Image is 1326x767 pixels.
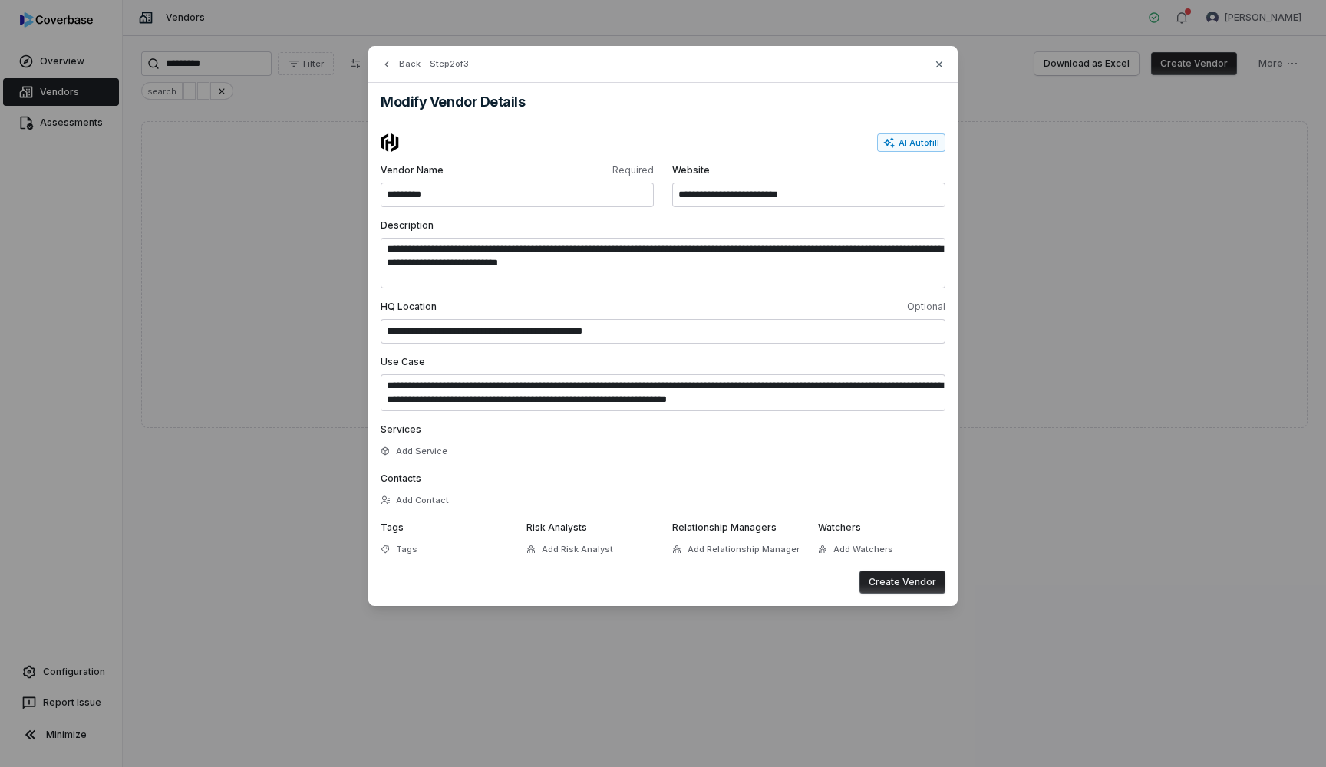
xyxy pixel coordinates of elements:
[859,571,945,594] button: Create Vendor
[381,522,404,533] span: Tags
[520,164,654,176] span: Required
[381,301,660,313] span: HQ Location
[381,472,421,484] span: Contacts
[381,95,945,109] h2: Modify Vendor Details
[376,486,454,514] button: Add Contact
[672,164,945,176] span: Website
[381,423,421,435] span: Services
[688,544,800,555] span: Add Relationship Manager
[430,58,469,70] span: Step 2 of 3
[813,535,898,563] button: Add Watchers
[376,51,425,78] button: Back
[877,133,945,152] button: AI Autofill
[666,301,945,313] span: Optional
[396,544,417,555] span: Tags
[542,544,613,555] span: Add Risk Analyst
[672,522,777,533] span: Relationship Managers
[381,219,434,231] span: Description
[818,522,861,533] span: Watchers
[381,356,425,367] span: Use Case
[376,437,452,465] button: Add Service
[526,522,587,533] span: Risk Analysts
[381,164,514,176] span: Vendor Name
